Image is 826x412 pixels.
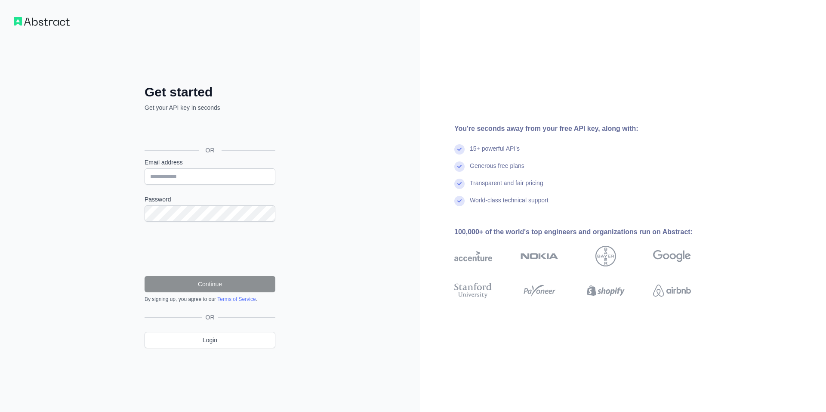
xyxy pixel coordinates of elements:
[470,196,549,213] div: World-class technical support
[653,246,691,266] img: google
[653,281,691,300] img: airbnb
[521,281,558,300] img: payoneer
[521,246,558,266] img: nokia
[145,195,275,204] label: Password
[145,103,275,112] p: Get your API key in seconds
[595,246,616,266] img: bayer
[454,246,492,266] img: accenture
[145,332,275,348] a: Login
[454,281,492,300] img: stanford university
[470,161,524,179] div: Generous free plans
[454,124,718,134] div: You're seconds away from your free API key, along with:
[145,296,275,303] div: By signing up, you agree to our .
[145,84,275,100] h2: Get started
[145,232,275,266] iframe: reCAPTCHA
[217,296,256,302] a: Terms of Service
[454,227,718,237] div: 100,000+ of the world's top engineers and organizations run on Abstract:
[454,179,465,189] img: check mark
[14,17,70,26] img: Workflow
[454,196,465,206] img: check mark
[470,179,543,196] div: Transparent and fair pricing
[470,144,520,161] div: 15+ powerful API's
[202,313,218,322] span: OR
[454,144,465,155] img: check mark
[140,121,278,140] iframe: Sign in with Google Button
[454,161,465,172] img: check mark
[587,281,625,300] img: shopify
[199,146,222,155] span: OR
[145,276,275,292] button: Continue
[145,158,275,167] label: Email address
